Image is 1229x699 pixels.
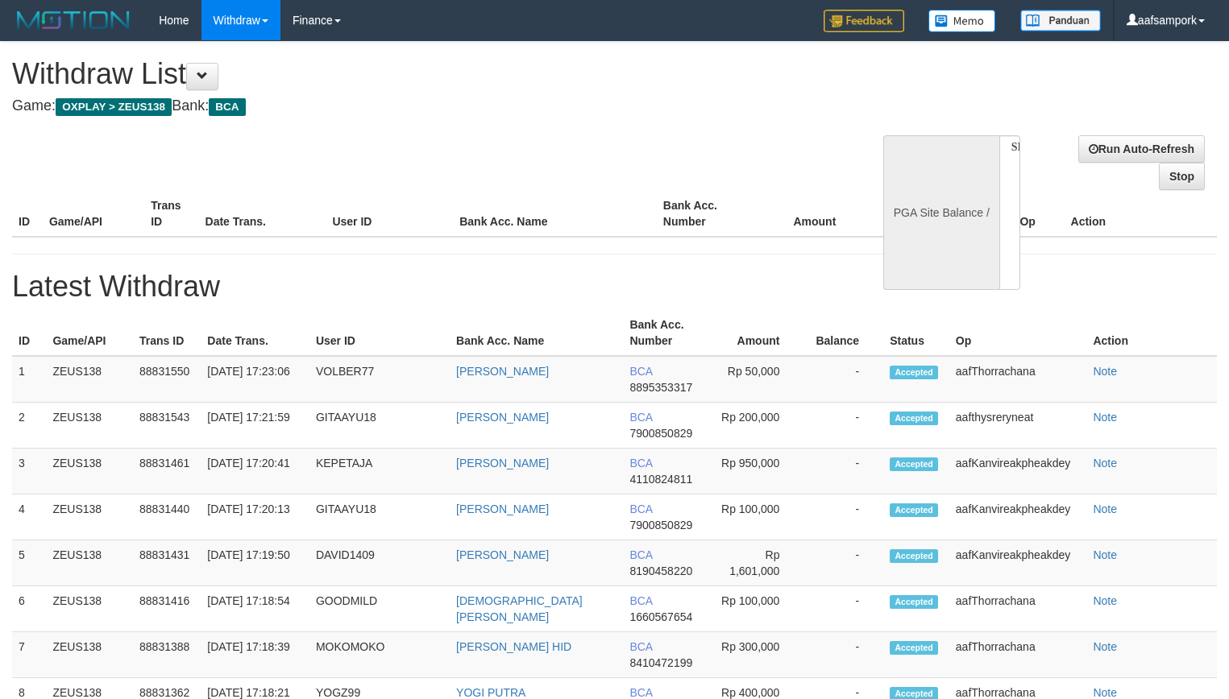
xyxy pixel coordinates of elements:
[803,356,883,403] td: -
[46,310,133,356] th: Game/API
[629,656,692,669] span: 8410472199
[12,310,46,356] th: ID
[710,494,803,540] td: Rp 100,000
[56,98,172,116] span: OXPLAY > ZEUS138
[12,403,46,449] td: 2
[629,473,692,486] span: 4110824811
[12,191,43,237] th: ID
[309,494,450,540] td: GITAAYU18
[133,356,201,403] td: 88831550
[456,365,549,378] a: [PERSON_NAME]
[629,381,692,394] span: 8895353317
[209,98,245,116] span: BCA
[890,503,938,517] span: Accepted
[201,494,309,540] td: [DATE] 17:20:13
[1013,191,1064,237] th: Op
[890,641,938,655] span: Accepted
[309,449,450,494] td: KEPETAJA
[629,457,652,469] span: BCA
[803,449,883,494] td: -
[46,403,133,449] td: ZEUS138
[629,411,652,424] span: BCA
[201,356,309,403] td: [DATE] 17:23:06
[803,586,883,632] td: -
[46,356,133,403] td: ZEUS138
[456,548,549,561] a: [PERSON_NAME]
[1020,10,1101,31] img: panduan.png
[710,310,803,356] th: Amount
[133,632,201,678] td: 88831388
[890,595,938,609] span: Accepted
[309,356,450,403] td: VOLBER77
[758,191,860,237] th: Amount
[12,98,803,114] h4: Game: Bank:
[12,356,46,403] td: 1
[450,310,623,356] th: Bank Acc. Name
[1093,365,1117,378] a: Note
[1093,457,1117,469] a: Note
[803,540,883,586] td: -
[201,632,309,678] td: [DATE] 17:18:39
[46,540,133,586] td: ZEUS138
[201,403,309,449] td: [DATE] 17:21:59
[629,503,652,515] span: BCA
[710,449,803,494] td: Rp 950,000
[12,449,46,494] td: 3
[326,191,453,237] th: User ID
[1093,686,1117,699] a: Note
[629,519,692,531] span: 7900850829
[657,191,758,237] th: Bank Acc. Number
[824,10,904,32] img: Feedback.jpg
[46,494,133,540] td: ZEUS138
[890,457,938,471] span: Accepted
[1093,594,1117,607] a: Note
[803,494,883,540] td: -
[12,540,46,586] td: 5
[309,632,450,678] td: MOKOMOKO
[710,403,803,449] td: Rp 200,000
[12,632,46,678] td: 7
[12,8,135,32] img: MOTION_logo.png
[12,586,46,632] td: 6
[201,449,309,494] td: [DATE] 17:20:41
[201,310,309,356] th: Date Trans.
[1093,548,1117,561] a: Note
[1078,135,1205,163] a: Run Auto-Refresh
[710,540,803,586] td: Rp 1,601,000
[629,686,652,699] span: BCA
[710,632,803,678] td: Rp 300,000
[43,191,144,237] th: Game/API
[629,640,652,653] span: BCA
[890,366,938,379] span: Accepted
[949,356,1087,403] td: aafThorrachana
[629,610,692,623] span: 1660567654
[890,412,938,425] span: Accepted
[201,540,309,586] td: [DATE] 17:19:50
[629,427,692,440] span: 7900850829
[883,135,999,290] div: PGA Site Balance /
[949,540,1087,586] td: aafKanvireakpheakdey
[949,586,1087,632] td: aafThorrachana
[629,548,652,561] span: BCA
[928,10,996,32] img: Button%20Memo.svg
[133,449,201,494] td: 88831461
[890,549,938,563] span: Accepted
[949,403,1087,449] td: aafthysreryneat
[453,191,657,237] th: Bank Acc. Name
[133,540,201,586] td: 88831431
[1093,411,1117,424] a: Note
[949,449,1087,494] td: aafKanvireakpheakdey
[12,271,1217,303] h1: Latest Withdraw
[710,586,803,632] td: Rp 100,000
[201,586,309,632] td: [DATE] 17:18:54
[46,449,133,494] td: ZEUS138
[12,58,803,90] h1: Withdraw List
[803,632,883,678] td: -
[133,586,201,632] td: 88831416
[133,403,201,449] td: 88831543
[456,503,549,515] a: [PERSON_NAME]
[199,191,326,237] th: Date Trans.
[456,457,549,469] a: [PERSON_NAME]
[456,640,571,653] a: [PERSON_NAME] HID
[860,191,953,237] th: Balance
